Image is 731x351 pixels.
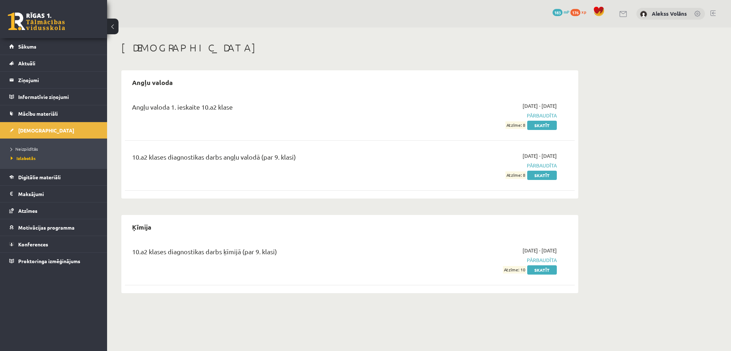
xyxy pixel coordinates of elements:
[132,247,412,260] div: 10.a2 klases diagnostikas darbs ķīmijā (par 9. klasi)
[564,9,569,15] span: mP
[18,258,80,264] span: Proktoringa izmēģinājums
[523,152,557,160] span: [DATE] - [DATE]
[121,42,578,54] h1: [DEMOGRAPHIC_DATA]
[9,186,98,202] a: Maksājumi
[18,110,58,117] span: Mācību materiāli
[9,253,98,269] a: Proktoringa izmēģinājums
[9,38,98,55] a: Sākums
[581,9,586,15] span: xp
[18,241,48,247] span: Konferences
[125,74,180,91] h2: Angļu valoda
[132,102,412,115] div: Angļu valoda 1. ieskaite 10.a2 klase
[11,146,38,152] span: Neizpildītās
[422,112,557,119] span: Pārbaudīta
[18,174,61,180] span: Digitālie materiāli
[18,186,98,202] legend: Maksājumi
[18,43,36,50] span: Sākums
[505,121,526,129] span: Atzīme: 8
[18,207,37,214] span: Atzīmes
[9,55,98,71] a: Aktuāli
[9,169,98,185] a: Digitālie materiāli
[652,10,687,17] a: Alekss Volāns
[527,171,557,180] a: Skatīt
[505,171,526,179] span: Atzīme: 8
[9,122,98,139] a: [DEMOGRAPHIC_DATA]
[553,9,563,16] span: 183
[18,127,74,134] span: [DEMOGRAPHIC_DATA]
[9,219,98,236] a: Motivācijas programma
[9,89,98,105] a: Informatīvie ziņojumi
[527,121,557,130] a: Skatīt
[640,11,647,18] img: Alekss Volāns
[9,72,98,88] a: Ziņojumi
[503,266,526,274] span: Atzīme: 10
[125,219,158,235] h2: Ķīmija
[523,247,557,254] span: [DATE] - [DATE]
[18,89,98,105] legend: Informatīvie ziņojumi
[523,102,557,110] span: [DATE] - [DATE]
[9,202,98,219] a: Atzīmes
[18,72,98,88] legend: Ziņojumi
[132,152,412,165] div: 10.a2 klases diagnostikas darbs angļu valodā (par 9. klasi)
[9,236,98,252] a: Konferences
[11,155,100,161] a: Izlabotās
[570,9,580,16] span: 176
[9,105,98,122] a: Mācību materiāli
[11,146,100,152] a: Neizpildītās
[527,265,557,275] a: Skatīt
[18,60,35,66] span: Aktuāli
[422,256,557,264] span: Pārbaudīta
[570,9,590,15] a: 176 xp
[8,12,65,30] a: Rīgas 1. Tālmācības vidusskola
[11,155,36,161] span: Izlabotās
[553,9,569,15] a: 183 mP
[18,224,75,231] span: Motivācijas programma
[422,162,557,169] span: Pārbaudīta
